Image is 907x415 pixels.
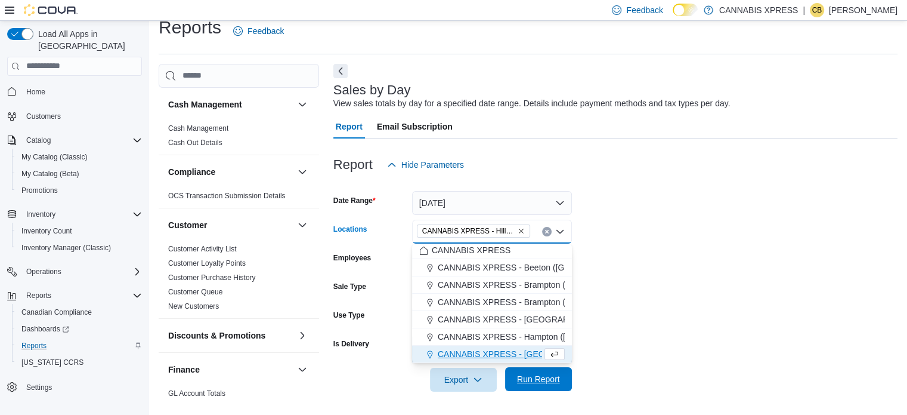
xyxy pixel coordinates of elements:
[829,3,897,17] p: [PERSON_NAME]
[295,97,309,112] button: Cash Management
[168,273,256,282] a: Customer Purchase History
[2,263,147,280] button: Operations
[17,339,51,353] a: Reports
[168,99,293,110] button: Cash Management
[2,206,147,223] button: Inventory
[333,282,366,291] label: Sale Type
[26,267,61,276] span: Operations
[26,291,51,300] span: Reports
[168,389,225,398] span: GL Account Totals
[438,279,655,291] span: CANNABIS XPRESS - Brampton ([GEOGRAPHIC_DATA])
[333,64,348,78] button: Next
[12,239,147,256] button: Inventory Manager (Classic)
[333,311,364,320] label: Use Type
[21,109,66,124] a: Customers
[377,115,453,139] span: Email Subscription
[168,330,293,342] button: Discounts & Promotions
[168,330,265,342] h3: Discounts & Promotions
[21,324,69,334] span: Dashboards
[412,276,572,294] button: CANNABIS XPRESS - Brampton ([GEOGRAPHIC_DATA])
[432,244,510,256] span: CANNABIS XPRESS
[168,259,246,268] a: Customer Loyalty Points
[17,183,142,198] span: Promotions
[333,97,730,110] div: View sales totals by day for a specified date range. Details include payment methods and tax type...
[12,337,147,354] button: Reports
[168,138,222,147] span: Cash Out Details
[401,159,464,171] span: Hide Parameters
[168,192,286,200] a: OCS Transaction Submission Details
[21,358,83,367] span: [US_STATE] CCRS
[168,99,242,110] h3: Cash Management
[247,25,284,37] span: Feedback
[412,242,572,259] button: CANNABIS XPRESS
[21,288,56,303] button: Reports
[12,165,147,182] button: My Catalog (Beta)
[21,207,142,222] span: Inventory
[17,183,63,198] a: Promotions
[17,224,77,238] a: Inventory Count
[26,112,61,121] span: Customers
[555,227,565,236] button: Close list of options
[412,191,572,215] button: [DATE]
[21,186,58,195] span: Promotions
[430,368,497,392] button: Export
[168,124,228,133] a: Cash Management
[295,362,309,377] button: Finance
[21,265,142,279] span: Operations
[17,322,142,336] span: Dashboards
[159,16,221,39] h1: Reports
[2,378,147,395] button: Settings
[812,3,822,17] span: CB
[21,152,88,162] span: My Catalog (Classic)
[17,150,92,164] a: My Catalog (Classic)
[17,150,142,164] span: My Catalog (Classic)
[168,166,293,178] button: Compliance
[168,287,222,297] span: Customer Queue
[17,167,142,181] span: My Catalog (Beta)
[26,87,45,97] span: Home
[803,3,805,17] p: |
[24,4,78,16] img: Cova
[21,84,142,99] span: Home
[168,259,246,268] span: Customer Loyalty Points
[336,115,363,139] span: Report
[21,288,142,303] span: Reports
[12,354,147,371] button: [US_STATE] CCRS
[17,305,97,319] a: Canadian Compliance
[2,107,147,125] button: Customers
[168,219,207,231] h3: Customer
[21,380,57,395] a: Settings
[333,158,373,172] h3: Report
[438,262,645,273] span: CANNABIS XPRESS - Beeton ([GEOGRAPHIC_DATA])
[168,288,222,296] a: Customer Queue
[159,242,319,318] div: Customer
[333,225,367,234] label: Locations
[412,328,572,346] button: CANNABIS XPRESS - Hampton ([GEOGRAPHIC_DATA])
[17,305,142,319] span: Canadian Compliance
[21,109,142,124] span: Customers
[295,218,309,232] button: Customer
[382,153,469,177] button: Hide Parameters
[17,224,142,238] span: Inventory Count
[542,227,552,236] button: Clear input
[12,223,147,239] button: Inventory Count
[17,241,142,255] span: Inventory Manager (Classic)
[17,339,142,353] span: Reports
[26,136,51,145] span: Catalog
[12,182,147,199] button: Promotions
[333,253,371,263] label: Employees
[26,383,52,392] span: Settings
[21,85,50,99] a: Home
[168,364,200,376] h3: Finance
[168,245,237,253] a: Customer Activity List
[17,241,116,255] a: Inventory Manager (Classic)
[333,83,411,97] h3: Sales by Day
[168,244,237,254] span: Customer Activity List
[333,339,369,349] label: Is Delivery
[412,294,572,311] button: CANNABIS XPRESS - Brampton (Veterans Drive)
[21,341,47,351] span: Reports
[810,3,824,17] div: Christine Baker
